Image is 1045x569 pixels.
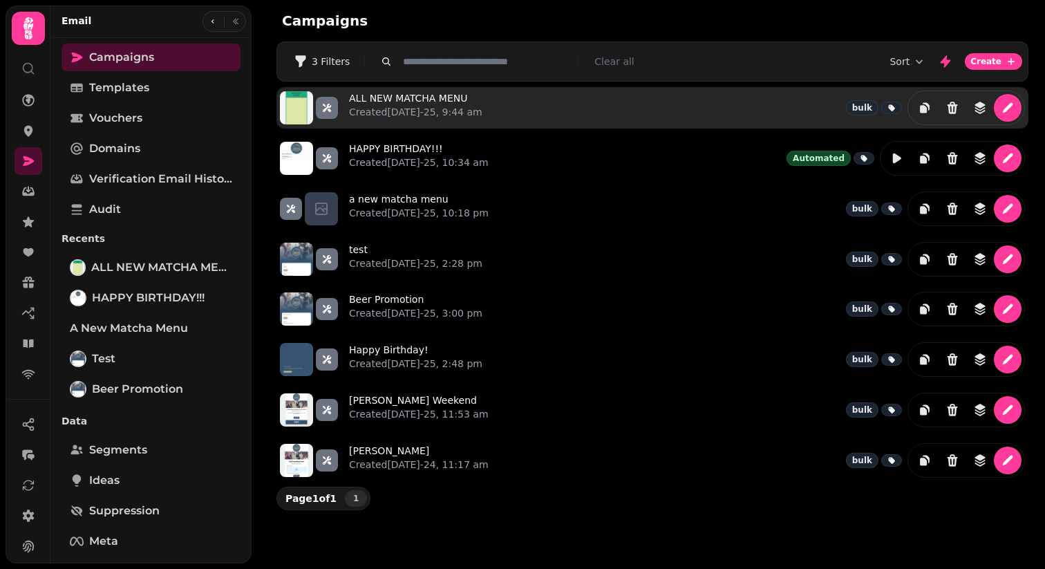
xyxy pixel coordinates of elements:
[966,396,994,424] button: revisions
[62,436,241,464] a: Segments
[939,396,966,424] button: Delete
[349,142,489,175] a: HAPPY BIRTHDAY!!!Created[DATE]-25, 10:34 am
[282,11,547,30] h2: Campaigns
[280,393,313,427] img: aHR0cHM6Ly9zdGFtcGVkZS1zZXJ2aWNlLXByb2QtdGVtcGxhdGUtcHJldmlld3MuczMuZXUtd2VzdC0xLmFtYXpvbmF3cy5jb...
[345,490,367,507] nav: Pagination
[349,306,482,320] p: Created [DATE]-25, 3:00 pm
[966,195,994,223] button: revisions
[312,57,350,66] span: 3 Filters
[994,295,1022,323] button: edit
[71,352,85,366] img: test
[911,346,939,373] button: duplicate
[71,261,84,274] img: ALL NEW MATCHA MENU
[889,55,926,68] button: Sort
[966,346,994,373] button: revisions
[594,55,634,68] button: Clear all
[349,91,482,124] a: ALL NEW MATCHA MENUCreated[DATE]-25, 9:44 am
[846,301,878,317] div: bulk
[92,381,183,398] span: Beer Promotion
[89,533,118,550] span: Meta
[62,497,241,525] a: Suppression
[911,245,939,273] button: duplicate
[89,201,121,218] span: Audit
[89,80,149,96] span: Templates
[911,195,939,223] button: duplicate
[939,346,966,373] button: Delete
[939,94,966,122] button: Delete
[994,144,1022,172] button: edit
[62,14,91,28] h2: Email
[911,94,939,122] button: duplicate
[911,295,939,323] button: duplicate
[846,201,878,216] div: bulk
[965,53,1022,70] button: Create
[62,104,241,132] a: Vouchers
[62,196,241,223] a: Audit
[62,44,241,71] a: Campaigns
[349,407,489,421] p: Created [DATE]-25, 11:53 am
[280,243,313,276] img: aHR0cHM6Ly9zdGFtcGVkZS1zZXJ2aWNlLXByb2QtdGVtcGxhdGUtcHJldmlld3MuczMuZXUtd2VzdC0xLmFtYXpvbmF3cy5jb...
[349,393,489,427] a: [PERSON_NAME] WeekendCreated[DATE]-25, 11:53 am
[349,192,489,225] a: a new matcha menuCreated[DATE]-25, 10:18 pm
[62,226,241,251] p: Recents
[280,142,313,175] img: aHR0cHM6Ly9zdGFtcGVkZS1zZXJ2aWNlLXByb2QtdGVtcGxhdGUtcHJldmlld3MuczMuZXUtd2VzdC0xLmFtYXpvbmF3cy5jb...
[62,165,241,193] a: Verification email history
[939,295,966,323] button: Delete
[349,357,482,371] p: Created [DATE]-25, 2:48 pm
[846,252,878,267] div: bulk
[787,151,851,166] div: Automated
[62,345,241,373] a: testtest
[62,254,241,281] a: ALL NEW MATCHA MENUALL NEW MATCHA MENU
[280,91,313,124] img: aHR0cHM6Ly9zdGFtcGVkZS1zZXJ2aWNlLXByb2QtdGVtcGxhdGUtcHJldmlld3MuczMuZXUtd2VzdC0xLmFtYXpvbmF3cy5jb...
[349,156,489,169] p: Created [DATE]-25, 10:34 am
[89,140,140,157] span: Domains
[911,144,939,172] button: duplicate
[966,144,994,172] button: revisions
[966,245,994,273] button: revisions
[71,291,85,305] img: HAPPY BIRTHDAY!!!
[349,343,482,376] a: Happy Birthday!Created[DATE]-25, 2:48 pm
[911,396,939,424] button: duplicate
[91,259,232,276] span: ALL NEW MATCHA MENU
[349,256,482,270] p: Created [DATE]-25, 2:28 pm
[89,49,154,66] span: Campaigns
[994,447,1022,474] button: edit
[349,458,489,472] p: Created [DATE]-24, 11:17 am
[846,352,878,367] div: bulk
[349,444,489,477] a: [PERSON_NAME]Created[DATE]-24, 11:17 am
[966,94,994,122] button: revisions
[62,528,241,555] a: Meta
[62,409,241,433] p: Data
[62,135,241,162] a: Domains
[994,346,1022,373] button: edit
[280,292,313,326] img: aHR0cHM6Ly9zdGFtcGVkZS1zZXJ2aWNlLXByb2QtdGVtcGxhdGUtcHJldmlld3MuczMuZXUtd2VzdC0xLmFtYXpvbmF3cy5jb...
[349,206,489,220] p: Created [DATE]-25, 10:18 pm
[970,57,1001,66] span: Create
[62,467,241,494] a: Ideas
[994,396,1022,424] button: edit
[345,490,367,507] button: 1
[846,100,878,115] div: bulk
[89,442,147,458] span: Segments
[939,144,966,172] button: Delete
[911,447,939,474] button: duplicate
[846,402,878,418] div: bulk
[939,195,966,223] button: Delete
[846,453,878,468] div: bulk
[994,195,1022,223] button: edit
[280,492,342,505] p: Page 1 of 1
[280,343,313,376] img: aHR0cHM6Ly9zdGFtcGVkZS1zZXJ2aWNlLXByb2QtdGVtcGxhdGUtcHJldmlld3MuczMuZXUtd2VzdC0xLmFtYXpvbmF3cy5jb...
[89,503,160,519] span: Suppression
[280,444,313,477] img: aHR0cHM6Ly9zdGFtcGVkZS1zZXJ2aWNlLXByb2QtdGVtcGxhdGUtcHJldmlld3MuczMuZXUtd2VzdC0xLmFtYXpvbmF3cy5jb...
[70,320,188,337] span: a new matcha menu
[71,382,85,396] img: Beer Promotion
[89,171,232,187] span: Verification email history
[62,74,241,102] a: Templates
[883,144,911,172] button: edit
[62,375,241,403] a: Beer PromotionBeer Promotion
[939,447,966,474] button: Delete
[349,292,482,326] a: Beer PromotionCreated[DATE]-25, 3:00 pm
[89,110,142,127] span: Vouchers
[92,290,205,306] span: HAPPY BIRTHDAY!!!
[349,243,482,276] a: testCreated[DATE]-25, 2:28 pm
